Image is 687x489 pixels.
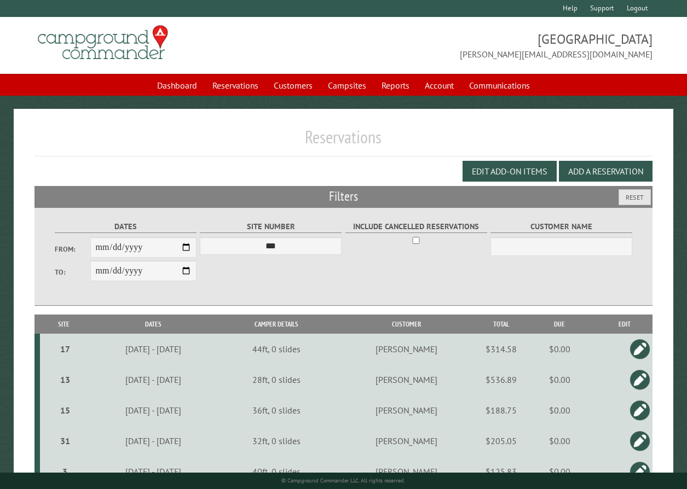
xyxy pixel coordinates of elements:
td: [PERSON_NAME] [334,426,479,456]
a: Reports [375,75,416,96]
label: Site Number [200,220,342,233]
div: 15 [44,405,86,416]
td: $0.00 [523,334,596,364]
div: 31 [44,435,86,446]
td: [PERSON_NAME] [334,334,479,364]
td: $188.75 [479,395,523,426]
label: Include Cancelled Reservations [345,220,487,233]
td: 40ft, 0 slides [219,456,334,487]
button: Reset [619,189,651,205]
div: [DATE] - [DATE] [89,405,217,416]
a: Account [418,75,460,96]
th: Total [479,315,523,334]
td: $0.00 [523,364,596,395]
th: Due [523,315,596,334]
td: $314.58 [479,334,523,364]
label: Customer Name [490,220,632,233]
th: Site [40,315,88,334]
th: Camper Details [219,315,334,334]
td: $536.89 [479,364,523,395]
a: Communications [463,75,536,96]
div: 3 [44,466,86,477]
td: 28ft, 0 slides [219,364,334,395]
div: [DATE] - [DATE] [89,466,217,477]
td: [PERSON_NAME] [334,395,479,426]
small: © Campground Commander LLC. All rights reserved. [281,477,405,484]
h1: Reservations [34,126,653,156]
div: [DATE] - [DATE] [89,344,217,354]
a: Customers [267,75,319,96]
button: Edit Add-on Items [463,161,557,182]
div: [DATE] - [DATE] [89,374,217,385]
button: Add a Reservation [559,161,653,182]
td: [PERSON_NAME] [334,364,479,395]
td: 36ft, 0 slides [219,395,334,426]
th: Customer [334,315,479,334]
td: $0.00 [523,456,596,487]
img: Campground Commander [34,21,171,64]
a: Dashboard [151,75,204,96]
td: 32ft, 0 slides [219,426,334,456]
span: [GEOGRAPHIC_DATA] [PERSON_NAME][EMAIL_ADDRESS][DOMAIN_NAME] [344,30,653,61]
th: Edit [596,315,653,334]
th: Dates [88,315,220,334]
div: 13 [44,374,86,385]
td: $125.83 [479,456,523,487]
td: [PERSON_NAME] [334,456,479,487]
h2: Filters [34,186,653,207]
td: $205.05 [479,426,523,456]
label: Dates [55,220,197,233]
div: [DATE] - [DATE] [89,435,217,446]
a: Campsites [321,75,373,96]
a: Reservations [206,75,265,96]
td: $0.00 [523,426,596,456]
div: 17 [44,344,86,354]
td: 44ft, 0 slides [219,334,334,364]
label: To: [55,267,90,277]
td: $0.00 [523,395,596,426]
label: From: [55,244,90,254]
